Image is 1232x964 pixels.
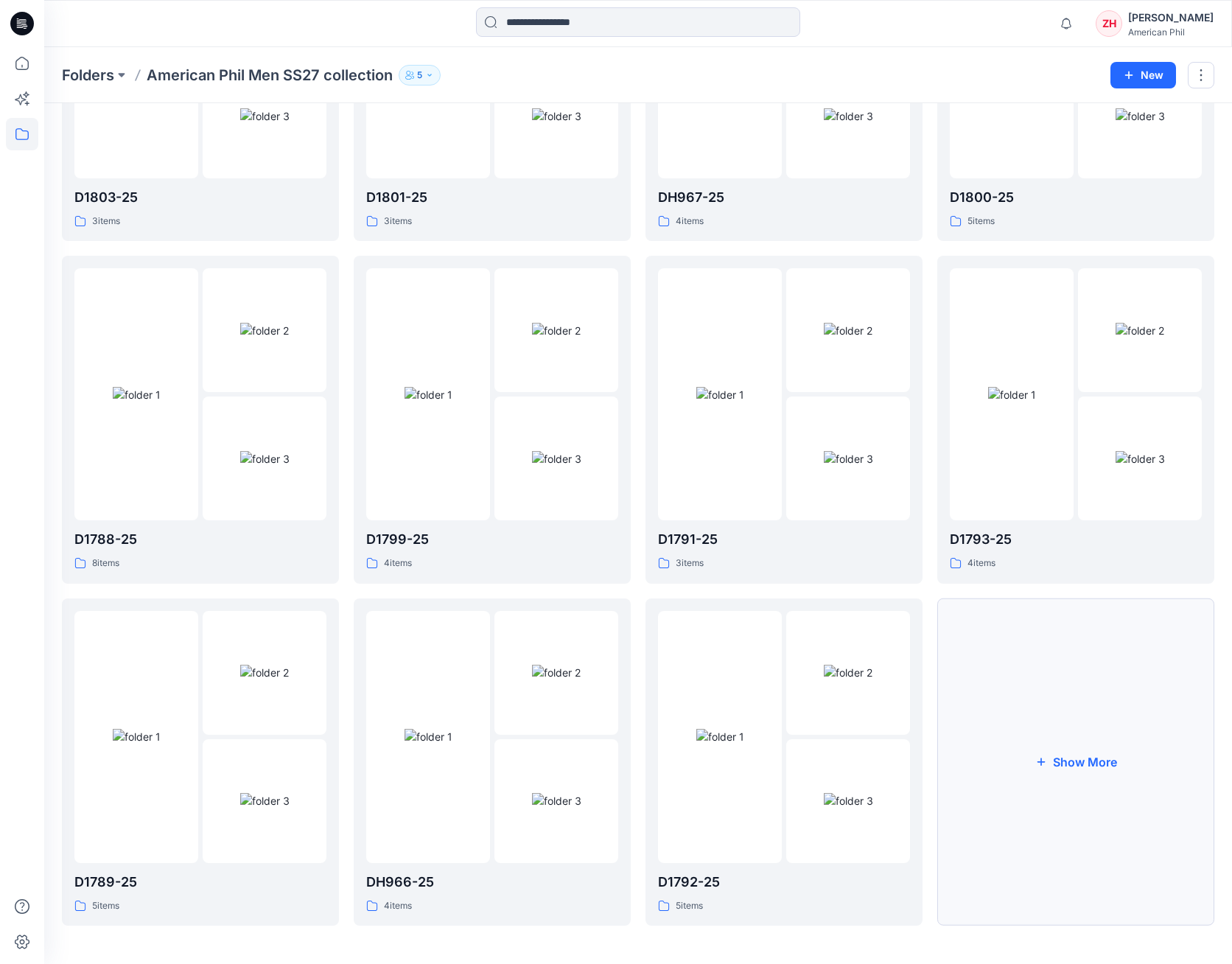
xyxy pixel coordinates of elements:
p: 8 items [92,556,119,571]
div: ZH [1096,10,1122,37]
p: D1788-25 [74,529,326,550]
div: [PERSON_NAME] [1128,9,1214,27]
p: D1792-25 [658,872,910,893]
img: folder 2 [532,665,581,680]
img: folder 2 [824,665,872,680]
p: D1793-25 [950,529,1202,550]
img: folder 1 [696,729,744,744]
img: folder 2 [532,323,581,338]
img: folder 1 [405,387,452,402]
p: D1801-25 [366,187,618,208]
a: folder 1folder 2folder 3D1799-254items [354,256,631,584]
button: 5 [399,65,441,85]
p: 3 items [676,556,704,571]
p: 5 items [967,214,995,229]
img: folder 3 [824,793,873,808]
p: D1791-25 [658,529,910,550]
a: folder 1folder 2folder 3D1792-255items [645,598,923,926]
p: 4 items [384,556,412,571]
p: 5 items [676,898,703,914]
button: New [1110,62,1176,88]
p: D1800-25 [950,187,1202,208]
p: 3 items [384,214,412,229]
img: folder 3 [240,451,290,467]
a: folder 1folder 2folder 3D1789-255items [62,598,339,926]
button: Show More [937,598,1214,926]
img: folder 2 [240,323,289,338]
p: D1803-25 [74,187,326,208]
img: folder 3 [240,793,290,808]
img: folder 3 [1116,108,1165,124]
img: folder 1 [988,387,1036,402]
p: DH966-25 [366,872,618,893]
p: 5 items [92,898,119,914]
a: folder 1folder 2folder 3DH966-254items [354,598,631,926]
a: folder 1folder 2folder 3D1791-253items [645,256,923,584]
img: folder 3 [240,108,290,124]
img: folder 2 [824,323,872,338]
img: folder 3 [824,108,873,124]
img: folder 3 [532,108,581,124]
p: D1789-25 [74,872,326,893]
img: folder 3 [1116,451,1165,467]
p: American Phil Men SS27 collection [147,65,393,85]
img: folder 1 [113,729,161,744]
a: Folders [62,65,114,85]
img: folder 3 [532,451,581,467]
p: 4 items [676,214,704,229]
p: 4 items [384,898,412,914]
div: American Phil [1128,27,1214,38]
a: folder 1folder 2folder 3D1788-258items [62,256,339,584]
img: folder 2 [1116,323,1164,338]
p: 4 items [967,556,995,571]
img: folder 1 [113,387,161,402]
img: folder 3 [824,451,873,467]
p: D1799-25 [366,529,618,550]
img: folder 2 [240,665,289,680]
img: folder 1 [696,387,744,402]
p: DH967-25 [658,187,910,208]
p: 5 [417,67,422,83]
a: folder 1folder 2folder 3D1793-254items [937,256,1214,584]
img: folder 1 [405,729,452,744]
img: folder 3 [532,793,581,808]
p: 3 items [92,214,120,229]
